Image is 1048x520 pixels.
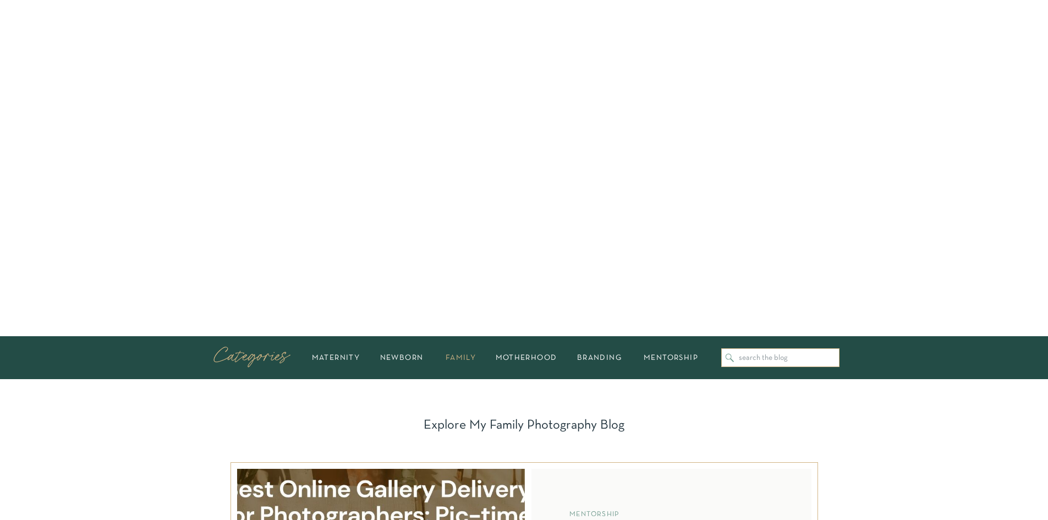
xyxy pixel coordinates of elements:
[419,417,630,433] h1: Explore My Family Photography Blog
[308,354,365,361] a: maternity
[637,354,705,361] a: mentorship
[372,354,432,361] a: newborn
[569,354,630,361] a: branding
[569,511,620,518] a: Mentorship
[491,354,562,361] a: motherhood
[213,346,297,370] p: Categories
[739,354,834,362] input: search the blog
[439,354,483,361] a: family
